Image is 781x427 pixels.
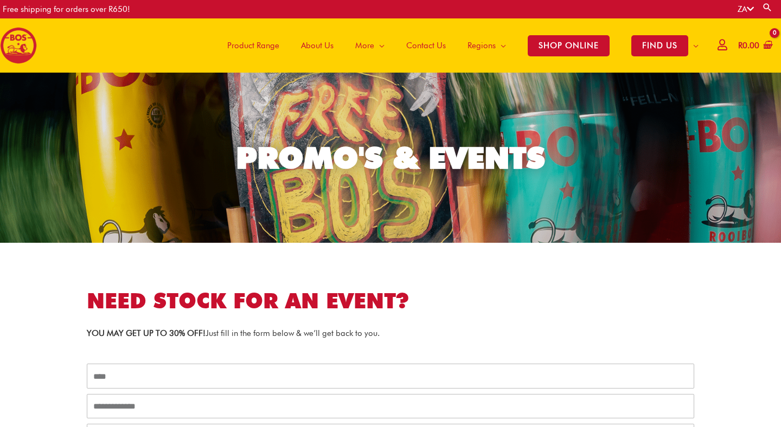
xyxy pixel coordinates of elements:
span: Contact Us [406,29,446,62]
span: FIND US [631,35,688,56]
a: More [344,18,395,73]
span: More [355,29,374,62]
bdi: 0.00 [738,41,759,50]
a: ZA [738,4,754,14]
a: Contact Us [395,18,457,73]
a: Search button [762,2,773,12]
a: About Us [290,18,344,73]
h1: NEED STOCK FOR AN EVENT? [87,286,694,316]
div: PROMO'S & EVENTS [236,143,545,173]
span: SHOP ONLINE [528,35,610,56]
span: R [738,41,742,50]
nav: Site Navigation [208,18,709,73]
a: Regions [457,18,517,73]
strong: YOU MAY GET UP TO 30% OFF! [87,328,206,338]
a: SHOP ONLINE [517,18,620,73]
a: Product Range [216,18,290,73]
a: View Shopping Cart, empty [736,34,773,58]
span: About Us [301,29,334,62]
span: Product Range [227,29,279,62]
span: Regions [468,29,496,62]
p: Just fill in the form below & we’ll get back to you. [87,327,694,340]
